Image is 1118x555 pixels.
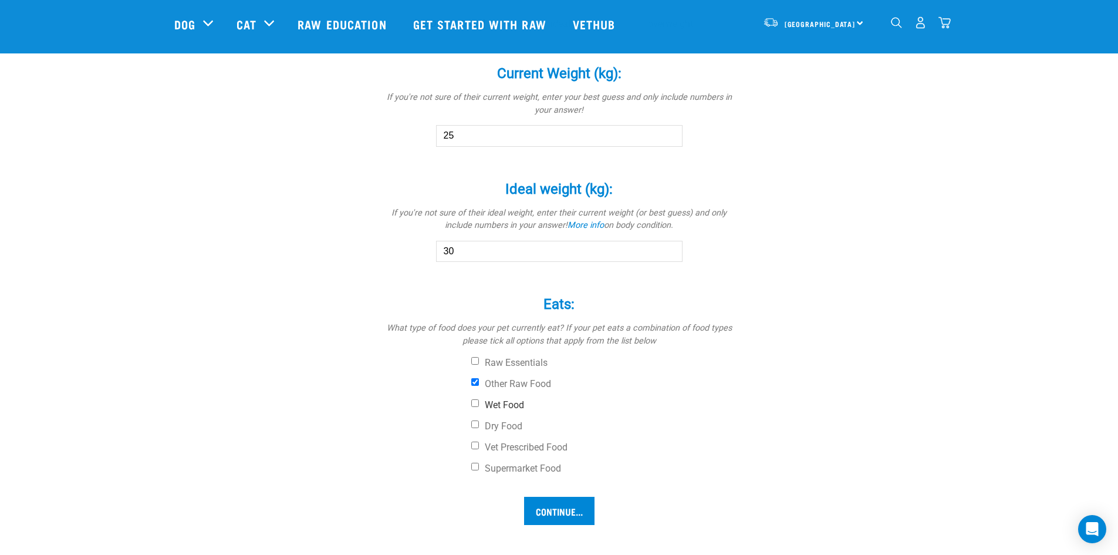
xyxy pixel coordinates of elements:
p: What type of food does your pet currently eat? If your pet eats a combination of food types pleas... [383,322,735,347]
p: If you're not sure of their current weight, enter your best guess and only include numbers in you... [383,91,735,116]
label: Wet Food [471,399,735,411]
a: Vethub [561,1,630,48]
input: Vet Prescribed Food [471,442,479,449]
img: user.png [914,16,927,29]
input: Dry Food [471,421,479,428]
input: Other Raw Food [471,378,479,386]
label: Other Raw Food [471,378,735,390]
img: van-moving.png [763,17,779,28]
input: Raw Essentials [471,357,479,365]
label: Supermarket Food [471,463,735,475]
div: Open Intercom Messenger [1078,515,1106,543]
label: Vet Prescribed Food [471,442,735,453]
img: home-icon@2x.png [938,16,951,29]
span: [GEOGRAPHIC_DATA] [785,22,856,26]
input: Continue... [524,497,595,525]
a: Dog [174,15,195,33]
input: Wet Food [471,399,479,407]
label: Ideal weight (kg): [383,179,735,200]
label: Eats: [383,294,735,315]
img: home-icon-1@2x.png [891,17,902,28]
label: Dry Food [471,421,735,432]
input: Supermarket Food [471,463,479,470]
label: Raw Essentials [471,357,735,369]
a: More info [568,220,604,230]
label: Current Weight (kg): [383,63,735,84]
a: Get started with Raw [401,1,561,48]
p: If you're not sure of their ideal weight, enter their current weight (or best guess) and only inc... [383,207,735,232]
a: Raw Education [286,1,401,48]
a: Cat [237,15,256,33]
